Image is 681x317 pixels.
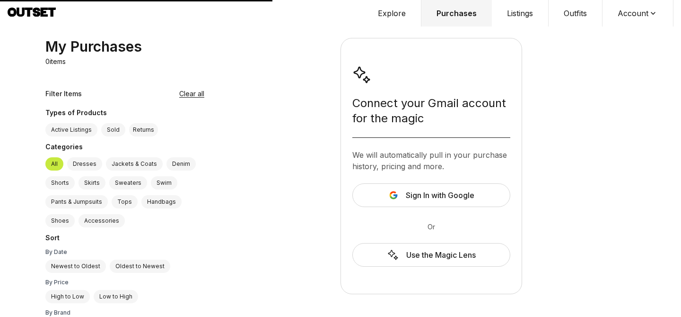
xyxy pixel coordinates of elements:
div: By Price [45,279,204,286]
label: Tops [112,195,138,208]
label: Denim [166,157,196,171]
div: Types of Products [45,108,204,119]
div: By Brand [45,309,204,317]
a: Use the Magic Lens [352,243,510,267]
div: My Purchases [45,38,142,55]
label: Accessories [79,214,125,227]
label: Sweaters [109,176,147,190]
label: Pants & Jumpsuits [45,195,108,208]
p: 0 items [45,57,66,66]
div: By Date [45,248,204,256]
label: High to Low [45,290,90,303]
label: Shorts [45,176,75,190]
label: All [45,157,63,171]
button: Returns [129,123,158,136]
label: Swim [151,176,177,190]
label: Skirts [79,176,105,190]
label: Active Listings [45,123,97,136]
label: Oldest to Newest [110,260,170,273]
div: Or [352,222,510,232]
label: Newest to Oldest [45,260,106,273]
div: Connect your Gmail account for the magic [352,96,510,126]
label: Low to High [94,290,138,303]
div: Sort [45,233,204,245]
label: Sold [101,123,125,136]
div: Filter Items [45,89,82,99]
button: Clear all [179,89,204,99]
label: Handbags [141,195,182,208]
span: Sign In with Google [406,190,474,201]
button: Sign In with Google [352,183,510,207]
label: Shoes [45,214,75,227]
label: Dresses [67,157,102,171]
label: Jackets & Coats [106,157,163,171]
div: We will automatically pull in your purchase history, pricing and more. [352,149,510,172]
div: Categories [45,142,204,154]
